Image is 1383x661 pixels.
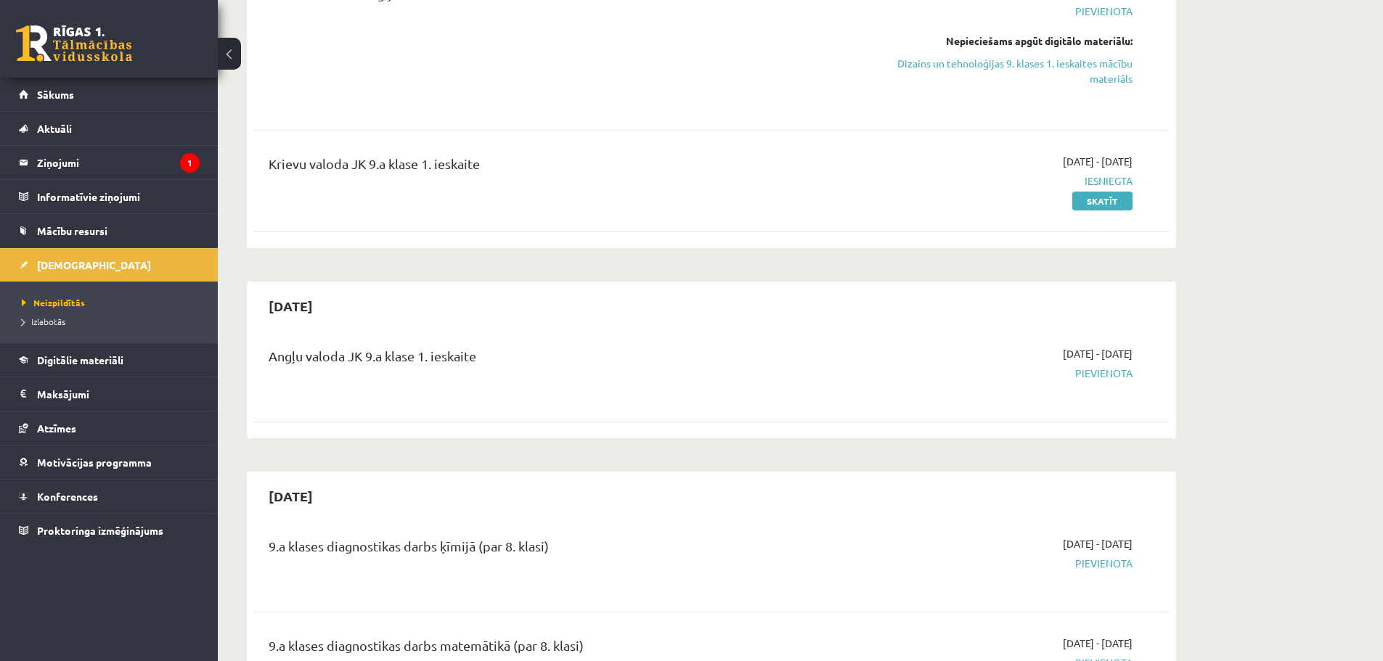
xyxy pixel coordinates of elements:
a: Aktuāli [19,112,200,145]
div: 9.a klases diagnostikas darbs ķīmijā (par 8. klasi) [269,536,837,563]
a: Konferences [19,480,200,513]
a: Sākums [19,78,200,111]
span: [DATE] - [DATE] [1063,536,1133,551]
a: Mācību resursi [19,214,200,247]
span: [DATE] - [DATE] [1063,154,1133,169]
div: Nepieciešams apgūt digitālo materiālu: [859,33,1133,49]
span: Motivācijas programma [37,456,152,469]
a: Rīgas 1. Tālmācības vidusskola [16,25,132,62]
span: Konferences [37,490,98,503]
legend: Informatīvie ziņojumi [37,180,200,213]
a: Ziņojumi1 [19,146,200,179]
div: Krievu valoda JK 9.a klase 1. ieskaite [269,154,837,181]
i: 1 [180,153,200,173]
span: [DATE] - [DATE] [1063,346,1133,361]
a: Dizains un tehnoloģijas 9. klases 1. ieskaites mācību materiāls [859,56,1133,86]
span: [DATE] - [DATE] [1063,636,1133,651]
a: Skatīt [1072,192,1133,210]
a: Izlabotās [22,315,203,328]
div: Angļu valoda JK 9.a klase 1. ieskaite [269,346,837,373]
a: Maksājumi [19,377,200,411]
a: Informatīvie ziņojumi [19,180,200,213]
span: Sākums [37,88,74,101]
h2: [DATE] [254,479,327,513]
span: Pievienota [859,556,1133,571]
span: Atzīmes [37,422,76,435]
a: [DEMOGRAPHIC_DATA] [19,248,200,282]
span: Neizpildītās [22,297,85,308]
span: Digitālie materiāli [37,353,123,366]
a: Digitālie materiāli [19,343,200,377]
span: Mācību resursi [37,224,107,237]
span: Pievienota [859,366,1133,381]
legend: Ziņojumi [37,146,200,179]
h2: [DATE] [254,289,327,323]
span: Aktuāli [37,122,72,135]
a: Atzīmes [19,411,200,445]
span: Iesniegta [859,173,1133,189]
span: Izlabotās [22,316,65,327]
a: Proktoringa izmēģinājums [19,514,200,547]
a: Motivācijas programma [19,446,200,479]
a: Neizpildītās [22,296,203,309]
span: Pievienota [859,4,1133,19]
span: [DEMOGRAPHIC_DATA] [37,258,151,271]
legend: Maksājumi [37,377,200,411]
span: Proktoringa izmēģinājums [37,524,163,537]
